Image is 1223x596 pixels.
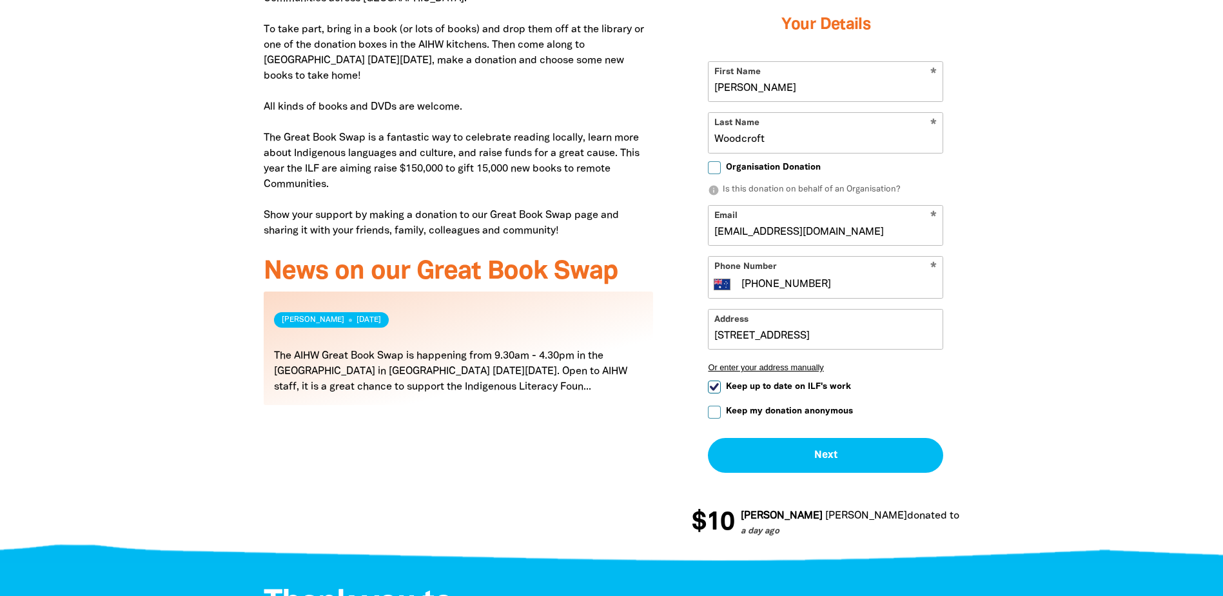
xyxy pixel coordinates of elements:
input: Keep up to date on ILF's work [708,381,721,393]
input: Keep my donation anonymous [708,406,721,419]
h3: News on our Great Book Swap [264,258,654,286]
div: Donation stream [692,502,959,544]
div: Paginated content [264,292,654,421]
span: Keep my donation anonymous [726,405,853,417]
span: Keep up to date on ILF's work [726,381,851,393]
button: Or enter your address manually [708,363,943,372]
em: [PERSON_NAME] [741,512,823,521]
p: a day ago [741,526,1076,539]
span: Organisation Donation [726,161,821,174]
span: $10 [692,510,734,536]
i: info [708,184,719,196]
p: Is this donation on behalf of an Organisation? [708,184,943,197]
i: Required [930,262,937,274]
button: Next [708,438,943,473]
em: [PERSON_NAME] [825,512,907,521]
input: Organisation Donation [708,161,721,174]
span: donated to [907,512,959,521]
